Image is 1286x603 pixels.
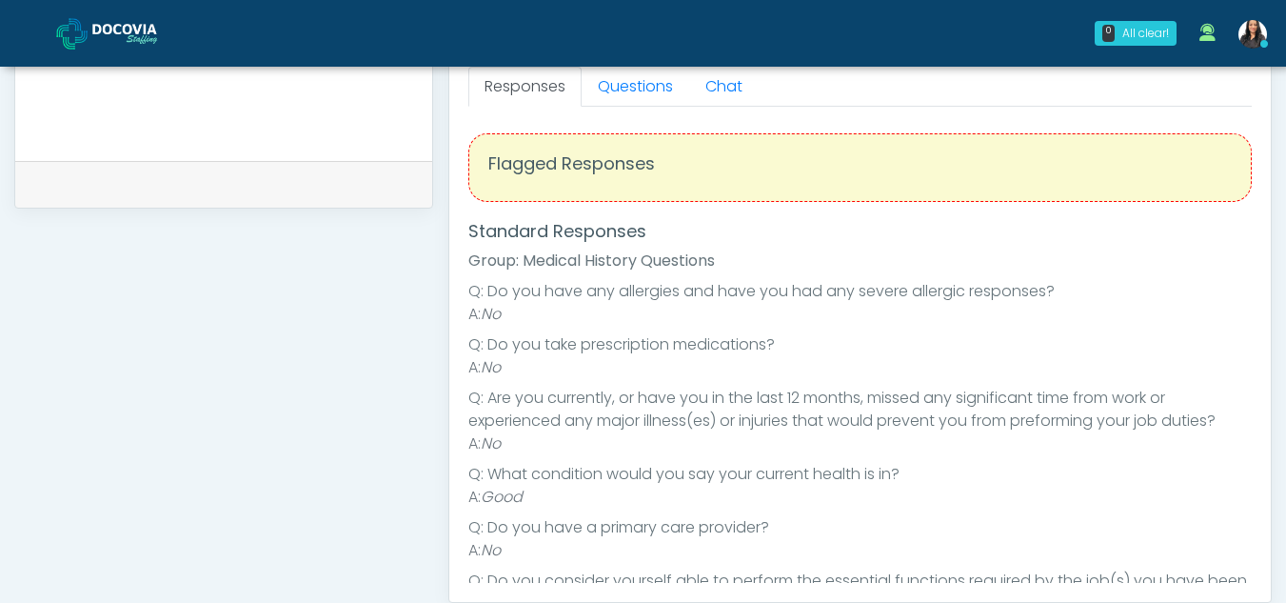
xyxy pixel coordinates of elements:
em: No [481,303,501,325]
img: Docovia [92,24,188,43]
strong: Group: Medical History Questions [468,250,715,271]
img: Docovia [56,18,88,50]
div: 0 [1102,25,1115,42]
li: A: [468,486,1252,509]
a: Chat [689,67,759,107]
li: Q: Do you take prescription medications? [468,333,1252,356]
li: Q: Do you have a primary care provider? [468,516,1252,539]
button: Open LiveChat chat widget [15,8,72,65]
h4: Standard Responses [468,221,1252,242]
li: A: [468,356,1252,379]
li: A: [468,539,1252,562]
a: Responses [468,67,582,107]
a: Questions [582,67,689,107]
img: Viral Patel [1238,20,1267,49]
div: All clear! [1122,25,1169,42]
li: A: [468,303,1252,326]
li: Q: Do you have any allergies and have you had any severe allergic responses? [468,280,1252,303]
em: Good [481,486,523,508]
h4: Flagged Responses [488,153,1232,174]
em: No [481,539,501,561]
em: No [481,432,501,454]
li: Q: Are you currently, or have you in the last 12 months, missed any significant time from work or... [468,387,1252,432]
li: A: [468,432,1252,455]
a: 0 All clear! [1083,13,1188,53]
a: Docovia [56,2,188,64]
li: Q: What condition would you say your current health is in? [468,463,1252,486]
em: No [481,356,501,378]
